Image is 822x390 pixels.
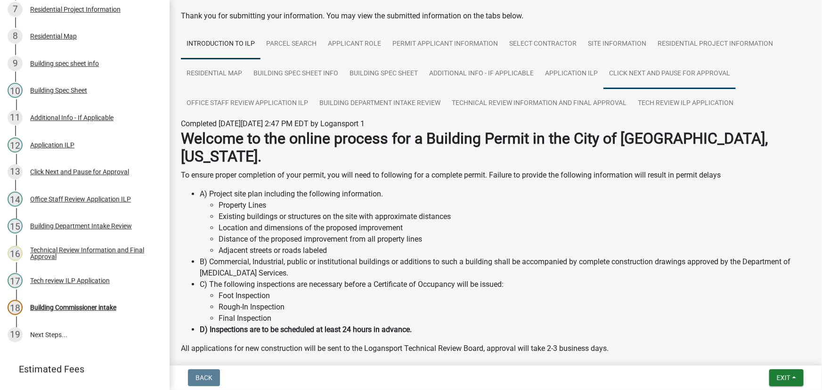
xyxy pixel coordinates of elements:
div: 10 [8,83,23,98]
strong: Welcome to the online process for a Building Permit in the City of [GEOGRAPHIC_DATA], [US_STATE]. [181,130,768,165]
div: Residential Project Information [30,6,121,13]
span: Back [195,374,212,382]
button: Exit [769,369,804,386]
div: 19 [8,327,23,342]
div: 16 [8,246,23,261]
div: 11 [8,110,23,125]
a: Applicant Role [322,29,387,59]
p: To ensure proper completion of your permit, you will need to following for a complete permit. Fai... [181,170,811,181]
li: Final Inspection [219,313,811,324]
div: 12 [8,138,23,153]
a: Estimated Fees [8,360,155,379]
div: Thank you for submitting your information. You may view the submitted information on the tabs below. [181,10,811,22]
li: C) The following inspections are necessary before a Certificate of Occupancy will be issued: [200,279,811,324]
span: Exit [777,374,790,382]
a: Technical Review Information and Final Approval [446,89,632,119]
a: Building spec sheet info [248,59,344,89]
li: Rough-In Inspection [219,301,811,313]
div: Office Staff Review Application ILP [30,196,131,203]
li: Existing buildings or structures on the site with approximate distances [219,211,811,222]
div: Tech review ILP Application [30,277,110,284]
div: Click Next and Pause for Approval [30,169,129,175]
p: All applications for new construction will be sent to the Logansport Technical Review Board, appr... [181,343,811,354]
p: All hired contractors must be registered in our office in order to complete work on another indiv... [181,362,811,373]
a: Building Spec Sheet [344,59,423,89]
div: Building Department Intake Review [30,223,132,229]
a: Additional Info - If Applicable [423,59,539,89]
a: Select Contractor [504,29,582,59]
div: Additional Info - If Applicable [30,114,114,121]
button: Back [188,369,220,386]
div: Residential Map [30,33,77,40]
a: Building Department Intake Review [314,89,446,119]
a: Parcel search [260,29,322,59]
li: Location and dimensions of the proposed improvement [219,222,811,234]
a: Permit Applicant Information [387,29,504,59]
li: A) Project site plan including the following information. [200,188,811,256]
a: Site Information [582,29,652,59]
div: Building Spec Sheet [30,87,87,94]
div: 9 [8,56,23,71]
li: Adjacent streets or roads labeled [219,245,811,256]
div: Building spec sheet info [30,60,99,67]
div: 14 [8,192,23,207]
a: Application ILP [539,59,603,89]
a: Tech review ILP Application [632,89,739,119]
div: 7 [8,2,23,17]
a: Residential Map [181,59,248,89]
li: Distance of the proposed improvement from all property lines [219,234,811,245]
span: Completed [DATE][DATE] 2:47 PM EDT by Logansport 1 [181,119,365,128]
div: 13 [8,164,23,179]
div: 8 [8,29,23,44]
div: Building Commissioner intake [30,304,116,311]
strong: D) Inspections are to be scheduled at least 24 hours in advance. [200,325,412,334]
li: B) Commercial, Industrial, public or institutional buildings or additions to such a building shal... [200,256,811,279]
li: Foot Inspection [219,290,811,301]
div: Application ILP [30,142,74,148]
div: 15 [8,219,23,234]
a: Introduction to ILP [181,29,260,59]
div: Technical Review Information and Final Approval [30,247,155,260]
div: 18 [8,300,23,315]
div: 17 [8,273,23,288]
a: Residential Project Information [652,29,779,59]
a: Click Next and Pause for Approval [603,59,736,89]
li: Property Lines [219,200,811,211]
a: Office Staff Review Application ILP [181,89,314,119]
